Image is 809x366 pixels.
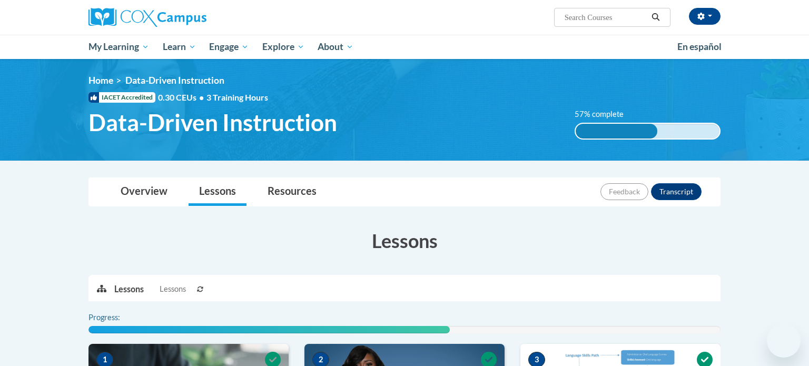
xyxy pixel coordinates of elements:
[670,36,728,58] a: En español
[88,8,289,27] a: Cox Campus
[262,41,304,53] span: Explore
[114,283,144,295] p: Lessons
[651,183,702,200] button: Transcript
[88,108,337,136] span: Data-Driven Instruction
[689,8,721,25] button: Account Settings
[564,11,648,24] input: Search Courses
[82,35,156,59] a: My Learning
[575,108,635,120] label: 57% complete
[189,178,246,206] a: Lessons
[156,35,203,59] a: Learn
[648,11,664,24] button: Search
[125,75,224,86] span: Data-Driven Instruction
[257,178,327,206] a: Resources
[88,92,155,103] span: IACET Accredited
[767,324,801,358] iframe: Button to launch messaging window
[206,92,268,102] span: 3 Training Hours
[202,35,255,59] a: Engage
[88,312,149,323] label: Progress:
[600,183,648,200] button: Feedback
[209,41,249,53] span: Engage
[110,178,178,206] a: Overview
[158,92,206,103] span: 0.30 CEUs
[318,41,353,53] span: About
[677,41,722,52] span: En español
[88,8,206,27] img: Cox Campus
[199,92,204,102] span: •
[73,35,736,59] div: Main menu
[88,75,113,86] a: Home
[88,41,149,53] span: My Learning
[576,124,658,139] div: 57% complete
[88,227,721,254] h3: Lessons
[163,41,196,53] span: Learn
[311,35,361,59] a: About
[160,283,186,295] span: Lessons
[255,35,311,59] a: Explore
